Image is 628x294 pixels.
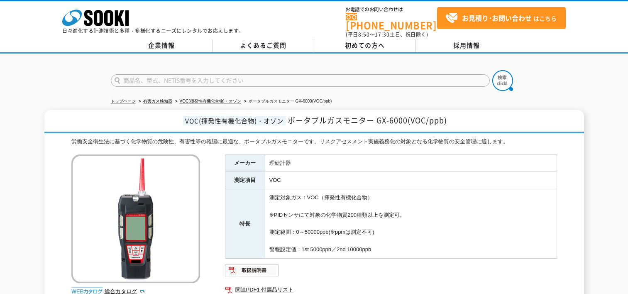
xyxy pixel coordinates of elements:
[225,172,265,189] th: 測定項目
[288,115,447,126] span: ポータブルガスモニター GX-6000(VOC/ppb)
[345,41,385,50] span: 初めての方へ
[346,31,428,38] span: (平日 ～ 土日、祝日除く)
[180,99,241,103] a: VOC(揮発性有機化合物)・オゾン
[213,39,314,52] a: よくあるご質問
[225,154,265,172] th: メーカー
[346,7,437,12] span: お電話でのお問い合わせは
[225,264,279,277] img: 取扱説明書
[265,189,557,259] td: 測定対象ガス：VOC（揮発性有機化合物） ※PIDセンサにて対象の化学物質200種類以上を測定可。 測定範囲：0～50000ppb(※ppmは測定不可) 警報設定値：1st 5000ppb／2n...
[492,70,513,91] img: btn_search.png
[62,28,244,33] p: 日々進化する計測技術と多種・多様化するニーズにレンタルでお応えします。
[225,189,265,259] th: 特長
[71,154,200,283] img: ポータブルガスモニター GX-6000(VOC/ppb)
[225,269,279,275] a: 取扱説明書
[437,7,566,29] a: お見積り･お問い合わせはこちら
[143,99,172,103] a: 有害ガス検知器
[242,97,332,106] li: ポータブルガスモニター GX-6000(VOC/ppb)
[314,39,416,52] a: 初めての方へ
[375,31,390,38] span: 17:30
[183,116,286,125] span: VOC(揮発性有機化合物)・オゾン
[111,74,490,87] input: 商品名、型式、NETIS番号を入力してください
[445,12,557,24] span: はこちら
[71,137,557,146] div: 労働安全衛生法に基づく化学物質の危険性、有害性等の確認に最適な、ポータブルガスモニターです。リスクアセスメント実施義務化の対象となる化学物質の安全管理に適します。
[111,39,213,52] a: 企業情報
[111,99,136,103] a: トップページ
[462,13,532,23] strong: お見積り･お問い合わせ
[358,31,370,38] span: 8:50
[416,39,518,52] a: 採用情報
[265,172,557,189] td: VOC
[265,154,557,172] td: 理研計器
[346,13,437,30] a: [PHONE_NUMBER]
